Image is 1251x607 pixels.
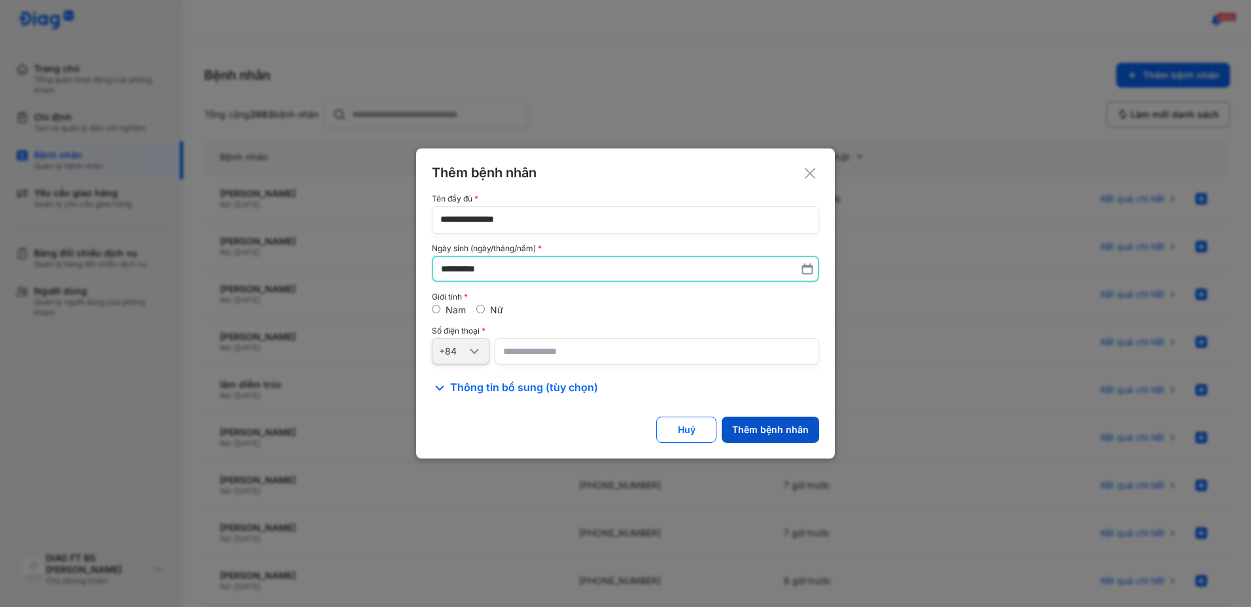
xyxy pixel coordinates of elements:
span: Thông tin bổ sung (tùy chọn) [450,380,598,396]
div: Tên đầy đủ [432,194,819,203]
label: Nam [446,304,466,315]
div: Số điện thoại [432,326,819,336]
button: Thêm bệnh nhân [722,417,819,443]
div: Thêm bệnh nhân [432,164,819,181]
div: Giới tính [432,292,819,302]
div: Ngày sinh (ngày/tháng/năm) [432,244,819,253]
button: Huỷ [656,417,716,443]
div: Thêm bệnh nhân [732,424,809,436]
div: +84 [439,345,467,357]
label: Nữ [490,304,503,315]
